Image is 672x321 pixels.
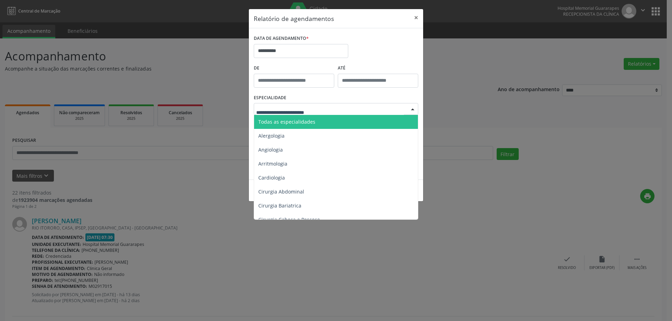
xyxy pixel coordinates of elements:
[258,216,320,223] span: Cirurgia Cabeça e Pescoço
[254,93,286,103] label: ESPECIALIDADE
[254,63,334,74] label: De
[258,146,283,153] span: Angiologia
[254,14,334,23] h5: Relatório de agendamentos
[258,174,285,181] span: Cardiologia
[338,63,418,74] label: ATÉ
[254,33,309,44] label: DATA DE AGENDAMENTO
[258,132,285,139] span: Alergologia
[258,202,301,209] span: Cirurgia Bariatrica
[258,118,315,125] span: Todas as especialidades
[409,9,423,26] button: Close
[258,160,287,167] span: Arritmologia
[258,188,304,195] span: Cirurgia Abdominal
